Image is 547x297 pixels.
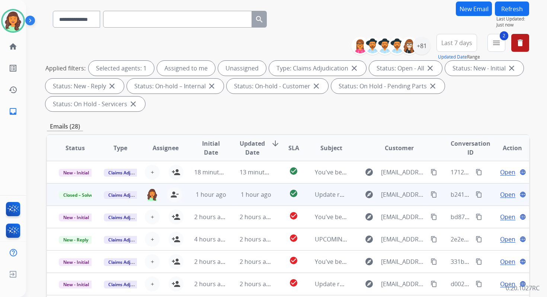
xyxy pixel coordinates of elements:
[170,190,179,199] mat-icon: person_remove
[194,257,228,266] span: 2 hours ago
[113,143,127,152] span: Type
[289,234,298,243] mat-icon: check_circle
[476,214,482,220] mat-icon: content_copy
[194,168,237,176] span: 18 minutes ago
[289,256,298,265] mat-icon: check_circle
[146,188,158,201] img: agent-avatar
[496,22,529,28] span: Just now
[227,79,328,94] div: Status: On-hold - Customer
[269,61,366,76] div: Type: Claims Adjudication
[438,54,467,60] button: Updated Date
[431,191,437,198] mat-icon: content_copy
[519,169,526,176] mat-icon: language
[196,190,226,199] span: 1 hour ago
[381,235,426,244] span: [EMAIL_ADDRESS][DOMAIN_NAME]
[320,143,342,152] span: Subject
[104,236,155,244] span: Claims Adjudication
[108,82,116,91] mat-icon: close
[145,254,160,269] button: +
[519,281,526,287] mat-icon: language
[104,258,155,266] span: Claims Adjudication
[476,169,482,176] mat-icon: content_copy
[500,257,515,266] span: Open
[151,257,154,266] span: +
[500,235,515,244] span: Open
[151,168,154,177] span: +
[172,257,180,266] mat-icon: person_add
[476,236,482,243] mat-icon: content_copy
[381,279,426,288] span: [EMAIL_ADDRESS][DOMAIN_NAME]
[365,168,374,177] mat-icon: explore
[500,279,515,288] span: Open
[172,212,180,221] mat-icon: person_add
[194,139,227,157] span: Initial Date
[59,169,93,177] span: New - Initial
[127,79,224,94] div: Status: On-hold – Internal
[445,61,524,76] div: Status: New - Initial
[516,38,525,47] mat-icon: delete
[89,61,154,76] div: Selected agents: 1
[476,281,482,287] mat-icon: content_copy
[381,168,426,177] span: [EMAIL_ADDRESS][DOMAIN_NAME]
[315,257,545,266] span: You've been assigned a new service order: ba2cf95c-cf39-4823-8db4-13c62fabc95e
[47,122,83,131] p: Emails (28)
[59,236,93,244] span: New - Reply
[288,143,299,152] span: SLA
[45,79,124,94] div: Status: New - Reply
[519,214,526,220] mat-icon: language
[507,64,516,73] mat-icon: close
[426,64,435,73] mat-icon: close
[145,232,160,247] button: +
[436,34,477,52] button: Last 7 days
[207,82,216,91] mat-icon: close
[428,82,437,91] mat-icon: close
[172,235,180,244] mat-icon: person_add
[157,61,215,76] div: Assigned to me
[151,212,154,221] span: +
[240,213,273,221] span: 2 hours ago
[519,236,526,243] mat-icon: language
[350,64,359,73] mat-icon: close
[369,61,442,76] div: Status: Open - All
[59,214,93,221] span: New - Initial
[431,281,437,287] mat-icon: content_copy
[240,235,273,243] span: 2 hours ago
[9,107,17,116] mat-icon: inbox
[476,191,482,198] mat-icon: content_copy
[241,190,271,199] span: 1 hour ago
[289,278,298,287] mat-icon: check_circle
[104,169,155,177] span: Claims Adjudication
[104,214,155,221] span: Claims Adjudication
[271,139,280,148] mat-icon: arrow_downward
[3,10,23,31] img: avatar
[194,235,228,243] span: 4 hours ago
[194,280,228,288] span: 2 hours ago
[255,15,264,24] mat-icon: search
[145,209,160,224] button: +
[500,31,508,40] span: 2
[365,212,374,221] mat-icon: explore
[104,281,155,288] span: Claims Adjudication
[365,279,374,288] mat-icon: explore
[145,277,160,291] button: +
[506,284,540,293] p: 0.20.1027RC
[413,37,431,55] div: +81
[456,1,492,16] button: New Email
[289,189,298,198] mat-icon: check_circle
[59,281,93,288] span: New - Initial
[151,235,154,244] span: +
[519,191,526,198] mat-icon: language
[9,42,17,51] mat-icon: home
[365,190,374,199] mat-icon: explore
[519,258,526,265] mat-icon: language
[496,16,529,22] span: Last Updated:
[9,64,17,73] mat-icon: list_alt
[451,139,490,157] span: Conversation ID
[476,258,482,265] mat-icon: content_copy
[104,191,155,199] span: Claims Adjudication
[172,168,180,177] mat-icon: person_add
[381,212,426,221] span: [EMAIL_ADDRESS][DOMAIN_NAME]
[59,258,93,266] span: New - Initial
[289,211,298,220] mat-icon: check_circle
[365,257,374,266] mat-icon: explore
